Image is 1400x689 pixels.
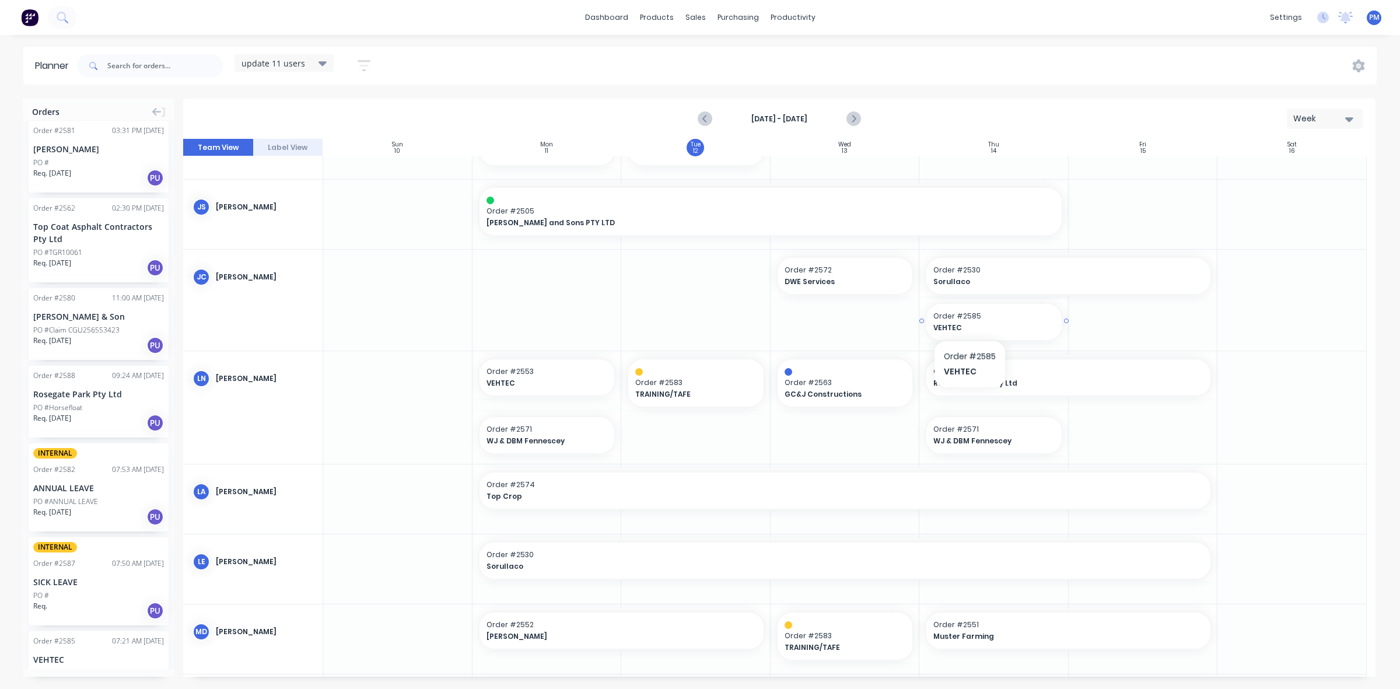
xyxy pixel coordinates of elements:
div: JS [192,198,210,216]
span: Order # 2583 [635,377,757,388]
span: PM [1369,12,1380,23]
div: Fri [1139,141,1146,148]
div: PU [146,169,164,187]
div: PU [146,259,164,277]
span: INTERNAL [33,448,77,459]
span: Muster Farming [933,631,1177,642]
span: Req. [33,601,47,611]
div: 12 [693,148,698,154]
div: Order # 2587 [33,558,75,569]
div: LE [192,553,210,571]
div: PO #ANNUAL LEAVE [33,496,98,507]
div: sales [680,9,712,26]
div: PU [146,414,164,432]
span: Order # 2571 [487,424,608,435]
div: Order # 2582 [33,464,75,475]
div: 07:50 AM [DATE] [112,558,164,569]
button: Week [1287,109,1363,129]
span: Sorullaco [487,561,1132,572]
div: 13 [842,148,848,154]
div: 11:00 AM [DATE] [112,293,164,303]
span: Order # 2551 [933,620,1203,630]
div: Sat [1287,141,1297,148]
span: Req. [DATE] [33,413,71,424]
span: INTERNAL [33,542,77,552]
div: 10 [394,148,400,154]
span: Order # 2572 [785,265,906,275]
span: Order # 2530 [933,265,1203,275]
span: Order # 2571 [933,424,1055,435]
div: Week [1293,113,1347,125]
div: Tue [691,141,701,148]
span: Order # 2574 [487,480,1204,490]
div: [PERSON_NAME] [216,487,313,497]
div: JC [192,268,210,286]
div: 15 [1140,148,1146,154]
div: MD [192,623,210,641]
span: Req. [DATE] [33,258,71,268]
span: Order # 2530 [487,550,1204,560]
div: SICK LEAVE [33,576,164,588]
div: Order # 2581 [33,125,75,136]
div: PU [146,602,164,620]
div: Sun [392,141,403,148]
span: TRAINING/TAFE [785,642,894,653]
span: TRAINING/TAFE [635,389,744,400]
span: VEHTEC [487,378,596,389]
div: [PERSON_NAME] [216,627,313,637]
div: 11 [545,148,548,154]
div: [PERSON_NAME] [33,143,164,155]
span: [PERSON_NAME] [487,631,730,642]
div: Top Coat Asphalt Contractors Pty Ltd [33,221,164,245]
strong: [DATE] - [DATE] [721,114,838,124]
div: Mon [540,141,553,148]
div: products [634,9,680,26]
div: 09:24 AM [DATE] [112,370,164,381]
button: Team View [183,139,253,156]
span: DWE Services [785,277,894,287]
div: Rosegate Park Pty Ltd [33,388,164,400]
div: PO # [33,590,49,601]
div: PO #62623 [33,668,69,678]
div: LN [192,370,210,387]
div: Order # 2580 [33,293,75,303]
span: Order # 2585 [933,311,1055,321]
div: Order # 2562 [33,203,75,214]
div: settings [1264,9,1308,26]
span: Sorullaco [933,277,1177,287]
div: purchasing [712,9,765,26]
span: WJ & DBM Fennescey [487,436,596,446]
span: Top Crop [487,491,1132,502]
span: VEHTEC [933,323,1042,333]
div: PU [146,508,164,526]
div: PO #Horsefloat [33,403,82,413]
span: Req. [DATE] [33,168,71,179]
span: Rosegate Park Pty Ltd [933,378,1177,389]
span: Order # 2505 [487,206,1055,216]
div: LA [192,483,210,501]
span: [PERSON_NAME] and Sons PTY LTD [487,218,998,228]
span: Order # 2583 [785,631,906,641]
div: ANNUAL LEAVE [33,482,164,494]
div: 16 [1289,148,1295,154]
div: 07:21 AM [DATE] [112,636,164,646]
span: Order # 2588 [933,366,1203,377]
div: Planner [35,59,75,73]
div: [PERSON_NAME] [216,202,313,212]
span: WJ & DBM Fennescey [933,436,1042,446]
div: 07:53 AM [DATE] [112,464,164,475]
div: PU [146,337,164,354]
div: Thu [988,141,999,148]
div: VEHTEC [33,653,164,666]
div: [PERSON_NAME] [216,373,313,384]
input: Search for orders... [107,54,223,78]
div: PO # [33,158,49,168]
div: 14 [991,148,996,154]
div: Order # 2585 [33,636,75,646]
div: Wed [838,141,851,148]
a: dashboard [579,9,634,26]
div: PO #Claim CGU256553423 [33,325,120,335]
span: Req. [DATE] [33,335,71,346]
span: Req. [DATE] [33,507,71,517]
div: 03:31 PM [DATE] [112,125,164,136]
